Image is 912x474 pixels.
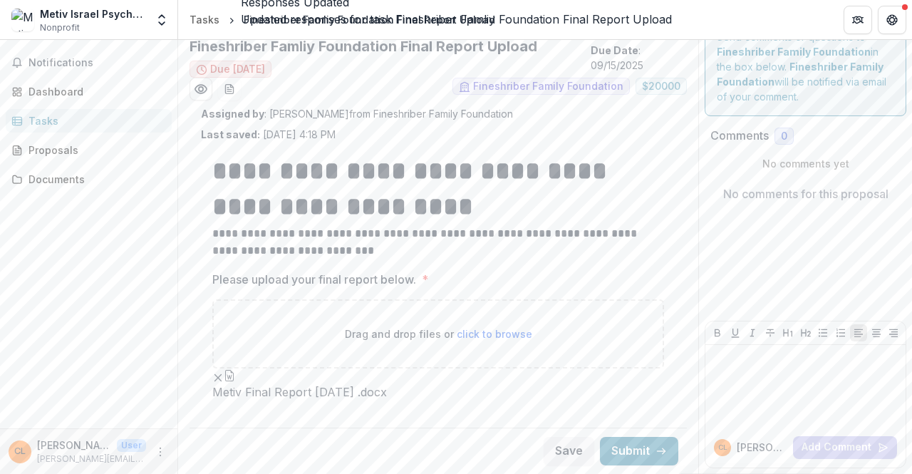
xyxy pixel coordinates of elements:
strong: Fineshriber Family Foundation [717,61,883,88]
div: Tasks [190,12,219,27]
button: Submit [600,437,678,465]
span: Nonprofit [40,21,80,34]
div: Chaim Landau [718,444,727,451]
button: Bold [709,324,726,341]
button: More [152,443,169,460]
div: Fineshriber Famliy Foundation Final Report Upload [244,12,495,27]
a: Tasks [6,109,172,133]
a: Documents [6,168,172,191]
span: click to browse [457,328,532,340]
span: Fineshriber Family Foundation [473,81,623,93]
h2: Comments [710,129,769,143]
button: Add Comment [793,436,897,459]
h2: Fineshriber Famliy Foundation Final Report Upload [190,38,585,55]
button: Bullet List [814,324,831,341]
div: Proposals [28,143,160,158]
button: Open entity switcher [152,6,172,34]
button: Heading 1 [779,324,797,341]
div: Metiv Israel Psychotrauma Center [40,6,146,21]
div: Documents [28,172,160,187]
button: Get Help [878,6,906,34]
button: Align Left [850,324,867,341]
img: Metiv Israel Psychotrauma Center [11,9,34,31]
div: Chaim Landau [14,447,26,456]
span: Metiv Final Report [DATE] .docx [212,386,387,399]
button: Notifications [6,51,172,74]
button: Align Center [868,324,885,341]
nav: breadcrumb [184,9,501,30]
p: [DATE] 4:18 PM [201,127,336,142]
button: Save [544,437,594,465]
button: download-word-button [218,78,241,101]
span: $ 20000 [642,81,680,93]
p: User [117,439,146,452]
button: Underline [727,324,744,341]
strong: Fineshriber Family Foundation [717,46,871,58]
button: Ordered List [832,324,849,341]
a: Proposals [6,138,172,162]
button: Partners [844,6,872,34]
p: Please upload your final report below. [212,271,416,288]
span: Due [DATE] [210,63,265,76]
div: Dashboard [28,84,160,99]
button: Preview 916d2acf-8dae-4063-acc2-bf5fb8c6bf1e.pdf [190,78,212,101]
p: No comments for this proposal [723,185,888,202]
p: [PERSON_NAME][EMAIL_ADDRESS][DOMAIN_NAME] [37,453,146,465]
button: Strike [762,324,779,341]
button: Align Right [885,324,902,341]
a: Tasks [184,9,225,30]
button: Italicize [744,324,761,341]
p: No comments yet [710,156,901,171]
p: [PERSON_NAME] [37,438,111,453]
strong: Due Date [591,44,638,56]
div: Remove FileMetiv Final Report [DATE] .docx [212,369,387,399]
span: 0 [781,130,787,143]
p: : 09/15/2025 [591,43,687,73]
div: Tasks [28,113,160,128]
span: Notifications [28,57,166,69]
div: Send comments or questions to in the box below. will be notified via email of your comment. [705,17,906,116]
p: : [PERSON_NAME] from Fineshriber Family Foundation [201,106,675,121]
strong: Last saved: [201,128,260,140]
p: [PERSON_NAME] L [737,440,787,455]
button: Remove File [212,369,224,386]
a: Dashboard [6,80,172,103]
p: Drag and drop files or [345,326,532,341]
strong: Assigned by [201,108,264,120]
button: Heading 2 [797,324,814,341]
